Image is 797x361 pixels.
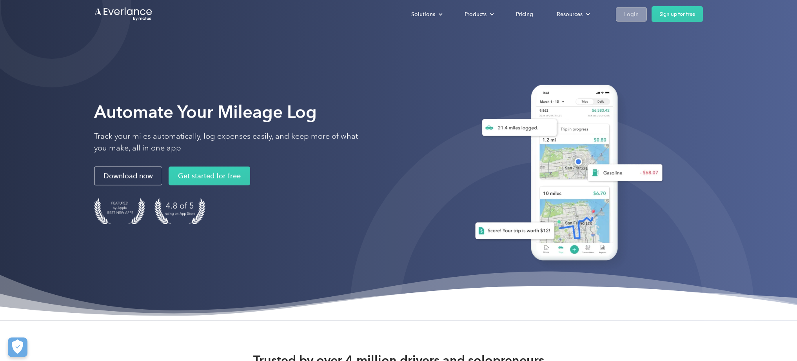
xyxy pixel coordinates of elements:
div: Products [465,9,487,19]
a: Sign up for free [652,6,703,22]
div: Resources [557,9,583,19]
a: Login [616,7,647,22]
div: Resources [549,7,596,21]
img: Everlance, mileage tracker app, expense tracking app [463,77,669,272]
p: Track your miles automatically, log expenses easily, and keep more of what you make, all in one app [94,131,369,154]
div: Login [624,9,639,19]
a: Get started for free [169,167,250,185]
a: Download now [94,167,162,185]
div: Products [457,7,500,21]
div: Pricing [516,9,533,19]
strong: Automate Your Mileage Log [94,102,317,122]
a: Go to homepage [94,7,153,22]
img: Badge for Featured by Apple Best New Apps [94,198,145,224]
a: Pricing [508,7,541,21]
img: 4.9 out of 5 stars on the app store [154,198,205,224]
div: Solutions [411,9,435,19]
div: Solutions [403,7,449,21]
button: Cookies Settings [8,337,27,357]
